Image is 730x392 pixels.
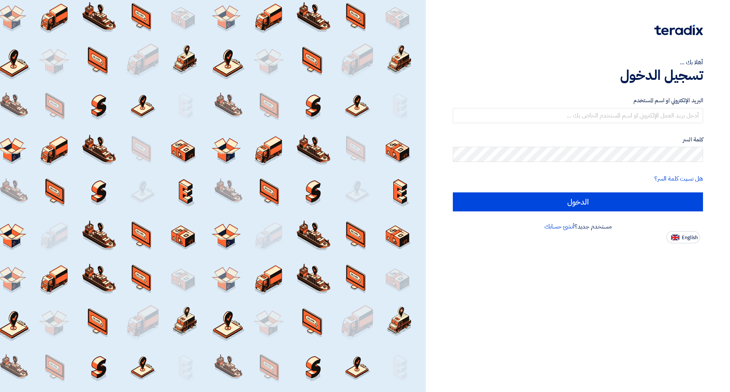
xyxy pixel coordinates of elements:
[544,222,574,231] a: أنشئ حسابك
[667,231,700,243] button: English
[453,135,703,144] label: كلمة السر
[682,235,698,240] span: English
[453,222,703,231] div: مستخدم جديد؟
[453,96,703,105] label: البريد الإلكتروني او اسم المستخدم
[453,67,703,84] h1: تسجيل الدخول
[453,108,703,123] input: أدخل بريد العمل الإلكتروني او اسم المستخدم الخاص بك ...
[671,235,679,240] img: en-US.png
[654,25,703,35] img: Teradix logo
[453,192,703,211] input: الدخول
[453,58,703,67] div: أهلا بك ...
[654,174,703,183] a: هل نسيت كلمة السر؟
